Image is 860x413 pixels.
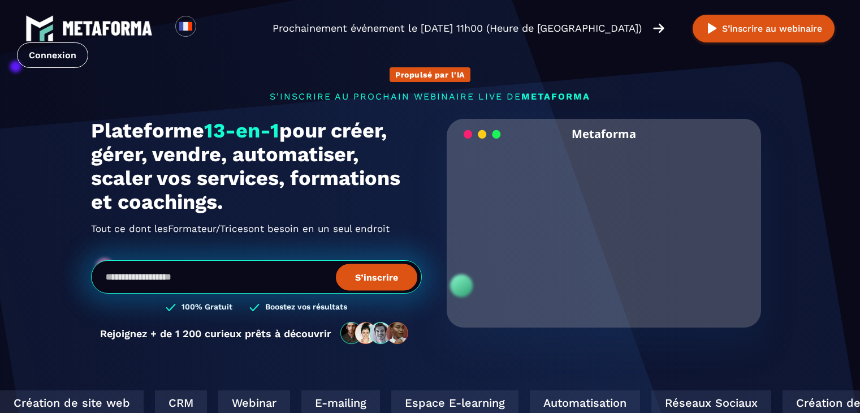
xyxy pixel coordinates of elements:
p: Prochainement événement le [DATE] 11h00 (Heure de [GEOGRAPHIC_DATA]) [273,20,642,36]
div: Search for option [196,16,224,41]
img: checked [166,302,176,313]
button: S’inscrire [336,264,417,290]
img: arrow-right [653,22,664,35]
video: Your browser does not support the video tag. [455,149,753,298]
h1: Plateforme pour créer, gérer, vendre, automatiser, scaler vos services, formations et coachings. [91,119,422,214]
img: fr [179,19,193,33]
h2: Tout ce dont les ont besoin en un seul endroit [91,220,422,238]
img: checked [249,302,260,313]
button: S’inscrire au webinaire [693,15,835,42]
p: s'inscrire au prochain webinaire live de [91,91,770,102]
input: Search for option [206,21,214,35]
img: logo [62,21,153,36]
img: play [705,21,719,36]
h2: Metaforma [572,119,636,149]
h3: Boostez vos résultats [265,302,347,313]
p: Rejoignez + de 1 200 curieux prêts à découvrir [100,328,331,339]
h3: 100% Gratuit [181,302,232,313]
span: 13-en-1 [204,119,279,143]
span: METAFORMA [521,91,590,102]
a: Connexion [17,42,88,68]
img: loading [464,129,501,140]
img: logo [25,14,54,42]
span: Formateur/Trices [168,220,248,238]
img: community-people [337,321,413,345]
